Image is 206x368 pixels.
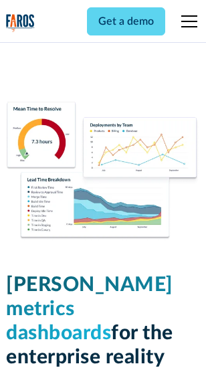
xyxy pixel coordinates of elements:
img: Logo of the analytics and reporting company Faros. [6,14,35,33]
span: [PERSON_NAME] metrics dashboards [6,275,173,343]
img: Dora Metrics Dashboard [6,102,200,241]
a: home [6,14,35,33]
a: Get a demo [87,7,165,35]
div: menu [173,5,200,37]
